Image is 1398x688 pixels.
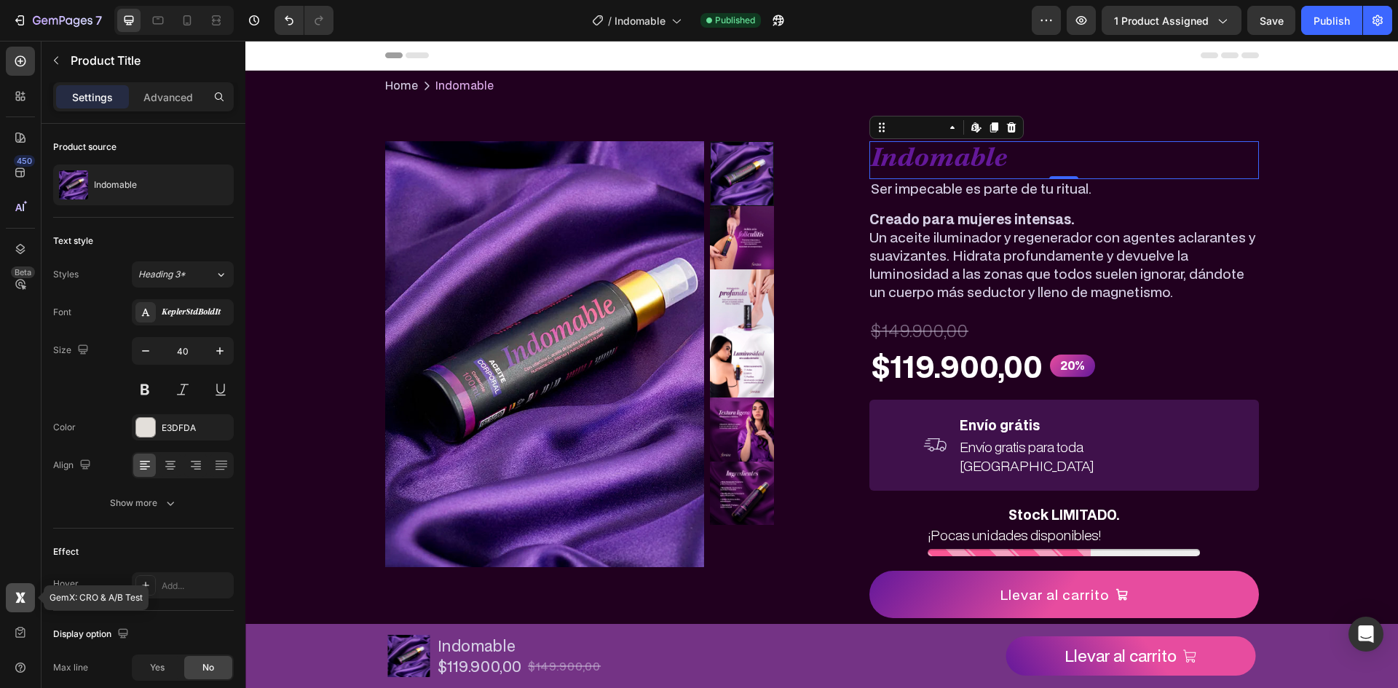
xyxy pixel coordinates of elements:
p: Ser impecable es parte de tu ritual. [625,140,1012,156]
div: Hover [53,577,79,590]
div: Add... [162,580,230,593]
strong: Creado para mujeres intensas. [624,169,829,187]
div: KeplerStdBoldIt [162,307,230,320]
p: Indomable [94,180,137,190]
p: Envío grátis [714,375,958,393]
div: $149.900,00 [624,277,1014,303]
span: Heading 3* [138,268,186,281]
button: 7 [6,6,108,35]
div: 450 [14,155,35,167]
button: Show more [53,490,234,516]
button: 1 product assigned [1102,6,1241,35]
div: Display option [53,625,132,644]
div: Font [53,306,71,319]
p: 7 [95,12,102,29]
span: No [202,661,214,674]
div: Text style [53,234,93,248]
div: Open Intercom Messenger [1348,617,1383,652]
button: Llevar al carrito [761,596,1011,634]
div: Llevar al carrito [819,604,931,625]
div: Max line [53,661,88,674]
div: Product Title [642,80,701,93]
div: Effect [53,545,79,558]
h2: Indomable [624,100,1014,138]
p: Product Title [71,52,228,69]
div: $149.900,00 [281,617,357,635]
div: Undo/Redo [275,6,333,35]
button: Publish [1301,6,1362,35]
div: Align [53,456,94,475]
p: Envío gratis para toda [GEOGRAPHIC_DATA] [714,397,958,433]
div: Llevar al carrito [754,545,864,563]
nav: breadcrumb [140,37,1014,52]
div: Beta [11,266,35,278]
div: Color [53,421,76,434]
div: Product source [53,141,116,154]
span: Save [1260,15,1284,27]
span: 1 product assigned [1114,13,1209,28]
p: Settings [72,90,113,105]
p: Un aceite iluminador y regenerador con agentes aclarantes y suavizantes. Hidrata profundamente y ... [624,169,1010,261]
button: Heading 3* [132,261,234,288]
img: product feature img [59,170,88,199]
button: Llevar al carrito [624,530,1014,577]
button: Save [1247,6,1295,35]
p: 20% [815,317,840,333]
span: Home [140,37,173,52]
iframe: Design area [245,41,1398,688]
div: $119.900,00 [624,303,799,347]
div: Styles [53,268,79,281]
span: Published [715,14,755,27]
div: Publish [1314,13,1350,28]
p: Advanced [143,90,193,105]
div: E3DFDA [162,422,230,435]
span: / [608,13,612,28]
span: Yes [150,661,165,674]
p: ¡Pocas unidades disponibles! [682,486,856,502]
div: Size [53,341,92,360]
span: Indomable [190,37,248,52]
p: Stock LIMITADO. [625,466,1012,482]
div: Show more [110,496,178,510]
span: Indomable [615,13,666,28]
